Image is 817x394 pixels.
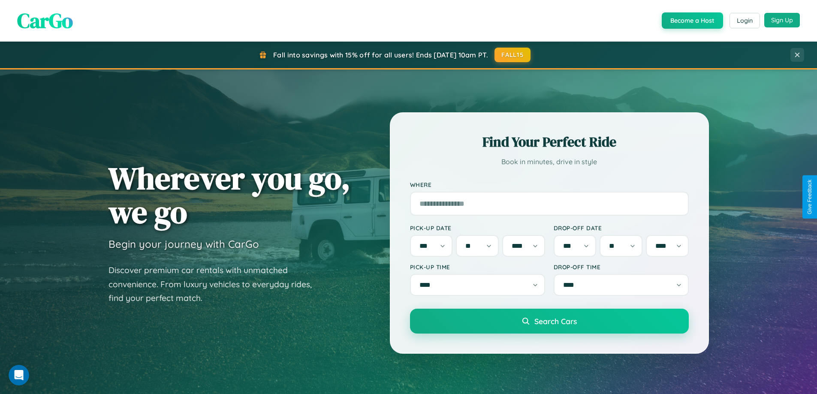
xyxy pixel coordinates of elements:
label: Where [410,181,689,188]
h1: Wherever you go, we go [109,161,350,229]
span: Fall into savings with 15% off for all users! Ends [DATE] 10am PT. [273,51,488,59]
div: Give Feedback [807,180,813,214]
p: Discover premium car rentals with unmatched convenience. From luxury vehicles to everyday rides, ... [109,263,323,305]
label: Drop-off Date [554,224,689,232]
button: Sign Up [764,13,800,27]
button: Search Cars [410,309,689,334]
label: Pick-up Date [410,224,545,232]
label: Pick-up Time [410,263,545,271]
button: FALL15 [494,48,531,62]
button: Login [730,13,760,28]
p: Book in minutes, drive in style [410,156,689,168]
button: Become a Host [662,12,723,29]
label: Drop-off Time [554,263,689,271]
iframe: Intercom live chat [9,365,29,385]
span: CarGo [17,6,73,35]
span: Search Cars [534,316,577,326]
h2: Find Your Perfect Ride [410,132,689,151]
h3: Begin your journey with CarGo [109,238,259,250]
